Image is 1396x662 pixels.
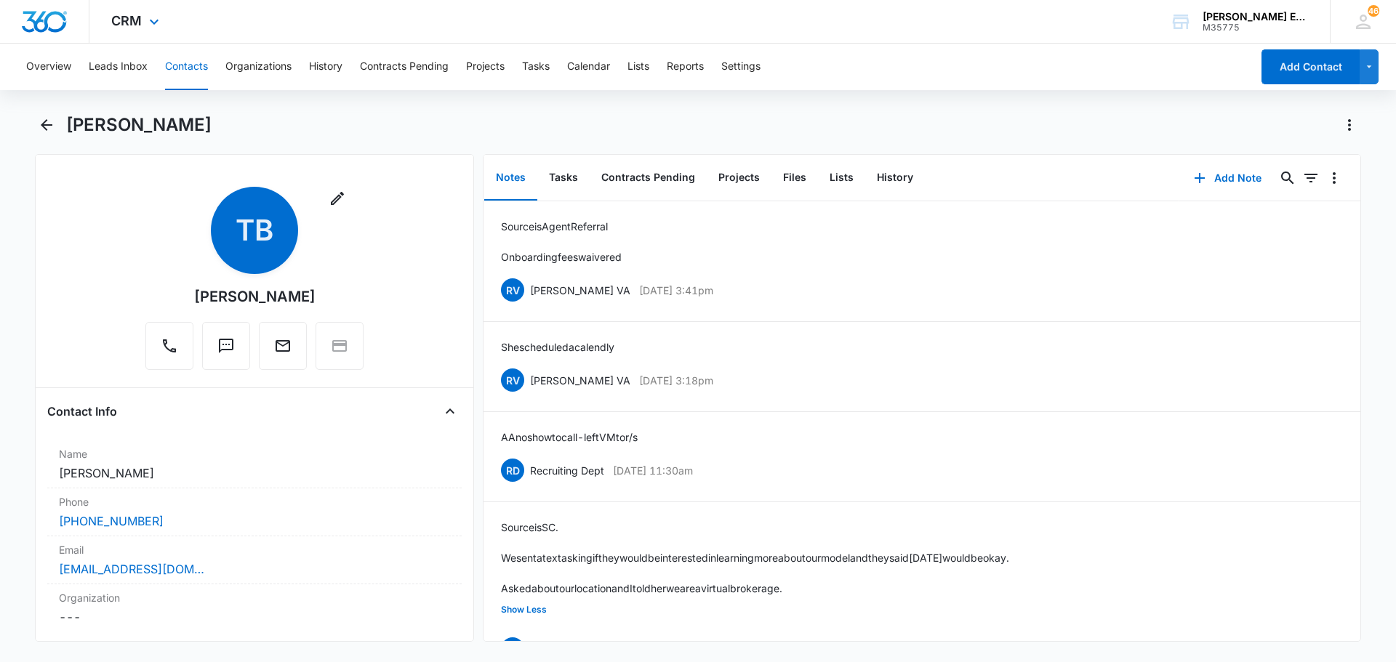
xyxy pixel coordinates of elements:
[47,488,462,536] div: Phone[PHONE_NUMBER]
[530,463,604,478] p: Recruiting Dept
[530,283,630,298] p: [PERSON_NAME] VA
[59,464,450,482] dd: [PERSON_NAME]
[501,596,547,623] button: Show Less
[194,286,316,307] div: [PERSON_NAME]
[1203,23,1309,33] div: account id
[438,400,462,423] button: Close
[309,44,342,90] button: History
[501,459,524,482] span: RD
[818,156,865,201] button: Lists
[59,637,450,653] label: Address
[501,429,638,445] p: AA no show to call - left VM to r/s
[1276,166,1299,190] button: Search...
[360,44,449,90] button: Contracts Pending
[59,512,164,530] a: [PHONE_NUMBER]
[484,156,537,201] button: Notes
[1338,113,1361,137] button: Actions
[865,156,925,201] button: History
[59,542,450,557] label: Email
[501,219,622,234] p: Source is Agent Referral
[501,278,524,302] span: RV
[47,403,117,420] h4: Contact Info
[259,322,307,370] button: Email
[721,44,761,90] button: Settings
[47,536,462,584] div: Email[EMAIL_ADDRESS][DOMAIN_NAME]
[202,322,250,370] button: Text
[1261,49,1360,84] button: Add Contact
[89,44,148,90] button: Leads Inbox
[211,187,298,274] span: TB
[530,373,630,388] p: [PERSON_NAME] VA
[466,44,505,90] button: Projects
[567,44,610,90] button: Calendar
[1179,161,1276,195] button: Add Note
[537,156,590,201] button: Tasks
[501,520,1009,535] p: Source is SC.
[66,114,212,136] h1: [PERSON_NAME]
[501,368,524,392] span: RV
[639,283,713,298] p: [DATE] 3:41pm
[627,44,649,90] button: Lists
[1368,5,1379,17] div: notifications count
[667,44,704,90] button: Reports
[522,44,550,90] button: Tasks
[59,560,204,578] a: [EMAIL_ADDRESS][DOMAIN_NAME]
[202,344,250,357] a: Text
[1323,166,1346,190] button: Overflow Menu
[590,156,707,201] button: Contracts Pending
[145,322,193,370] button: Call
[259,344,307,357] a: Email
[59,590,450,605] label: Organization
[501,339,614,355] p: She scheduled a calendly
[26,44,71,90] button: Overview
[225,44,292,90] button: Organizations
[501,637,524,661] span: RV
[35,113,57,137] button: Back
[639,373,713,388] p: [DATE] 3:18pm
[771,156,818,201] button: Files
[111,13,142,28] span: CRM
[59,608,450,626] dd: ---
[613,463,693,478] p: [DATE] 11:30am
[165,44,208,90] button: Contacts
[145,344,193,357] a: Call
[501,581,1009,596] p: Asked about our location and I told her we are a virtual brokerage.
[1299,166,1323,190] button: Filters
[59,494,450,509] label: Phone
[1368,5,1379,17] span: 46
[47,584,462,631] div: Organization---
[707,156,771,201] button: Projects
[501,550,1009,565] p: We sent a text asking if they would be interested in learning more about our model and they said ...
[1203,11,1309,23] div: account name
[501,249,622,265] p: Onboarding fees waivered
[47,440,462,488] div: Name[PERSON_NAME]
[59,446,450,461] label: Name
